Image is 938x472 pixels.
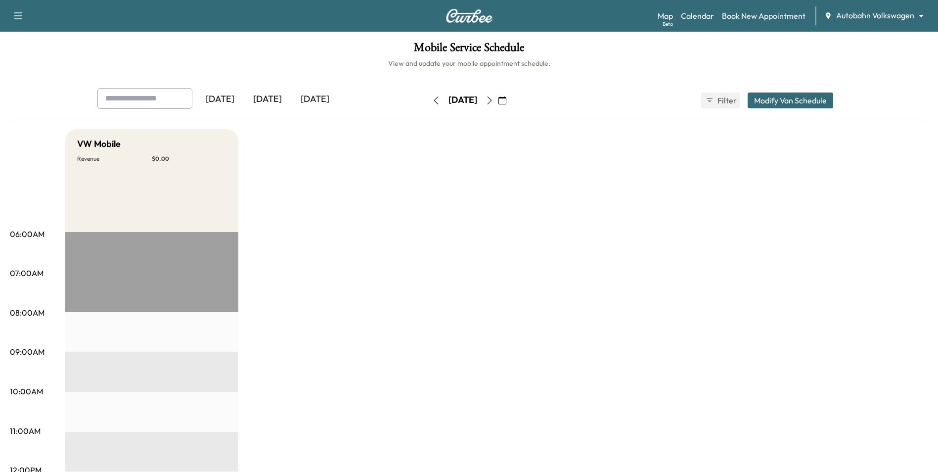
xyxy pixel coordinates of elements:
[448,94,477,106] div: [DATE]
[722,10,805,22] a: Book New Appointment
[748,93,833,108] button: Modify Van Schedule
[10,58,928,68] h6: View and update your mobile appointment schedule.
[152,155,226,163] p: $ 0.00
[681,10,714,22] a: Calendar
[10,346,45,358] p: 09:00AM
[10,385,43,397] p: 10:00AM
[77,137,121,151] h5: VW Mobile
[658,10,673,22] a: MapBeta
[10,425,41,437] p: 11:00AM
[77,155,152,163] p: Revenue
[663,20,673,28] div: Beta
[446,9,493,23] img: Curbee Logo
[10,307,45,319] p: 08:00AM
[836,10,914,21] span: Autobahn Volkswagen
[196,88,244,111] div: [DATE]
[291,88,339,111] div: [DATE]
[244,88,291,111] div: [DATE]
[10,267,44,279] p: 07:00AM
[10,228,45,240] p: 06:00AM
[701,93,740,108] button: Filter
[717,94,735,106] span: Filter
[10,42,928,58] h1: Mobile Service Schedule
